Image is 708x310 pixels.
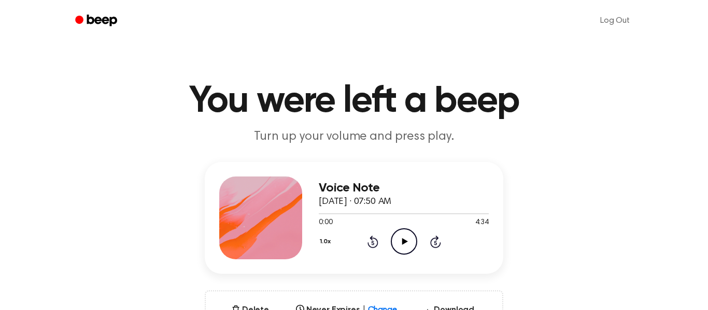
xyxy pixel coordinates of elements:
[68,11,126,31] a: Beep
[475,217,489,228] span: 4:34
[319,197,391,206] span: [DATE] · 07:50 AM
[155,128,553,145] p: Turn up your volume and press play.
[319,217,332,228] span: 0:00
[89,83,619,120] h1: You were left a beep
[319,233,334,250] button: 1.0x
[590,8,640,33] a: Log Out
[319,181,489,195] h3: Voice Note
